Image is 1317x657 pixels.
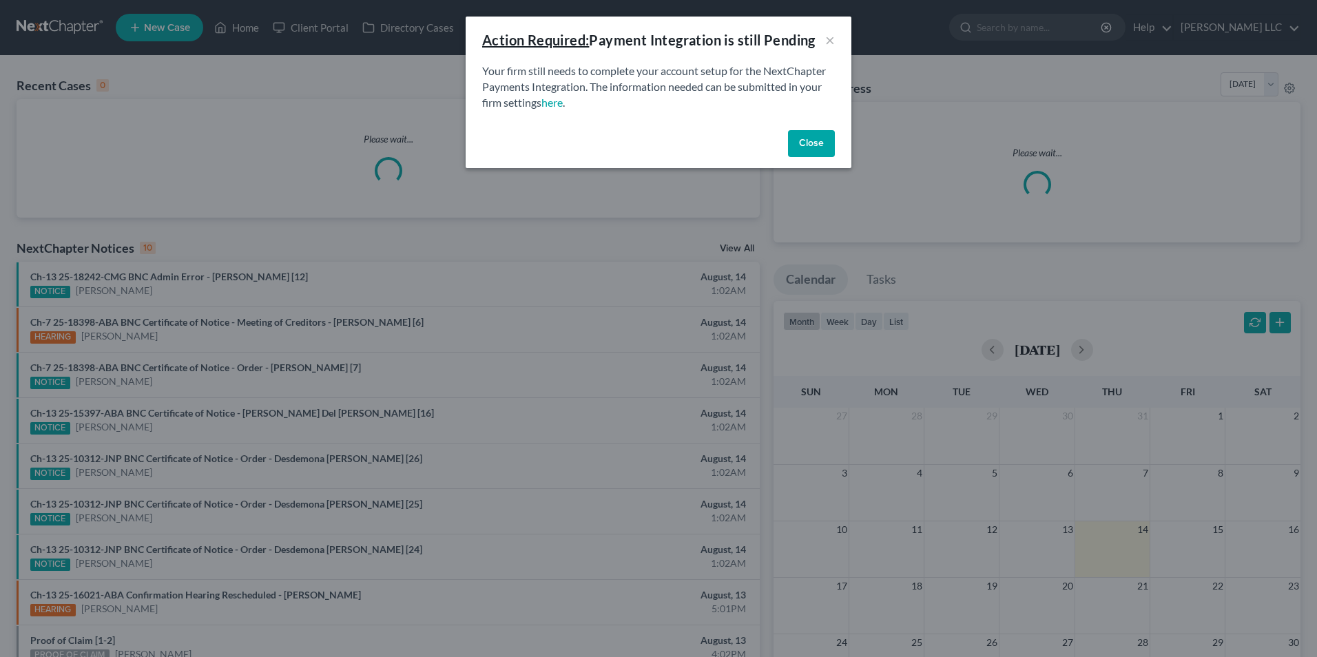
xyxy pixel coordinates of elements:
button: Close [788,130,835,158]
p: Your firm still needs to complete your account setup for the NextChapter Payments Integration. Th... [482,63,835,111]
button: × [825,32,835,48]
a: here [541,96,563,109]
u: Action Required: [482,32,589,48]
div: Payment Integration is still Pending [482,30,816,50]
